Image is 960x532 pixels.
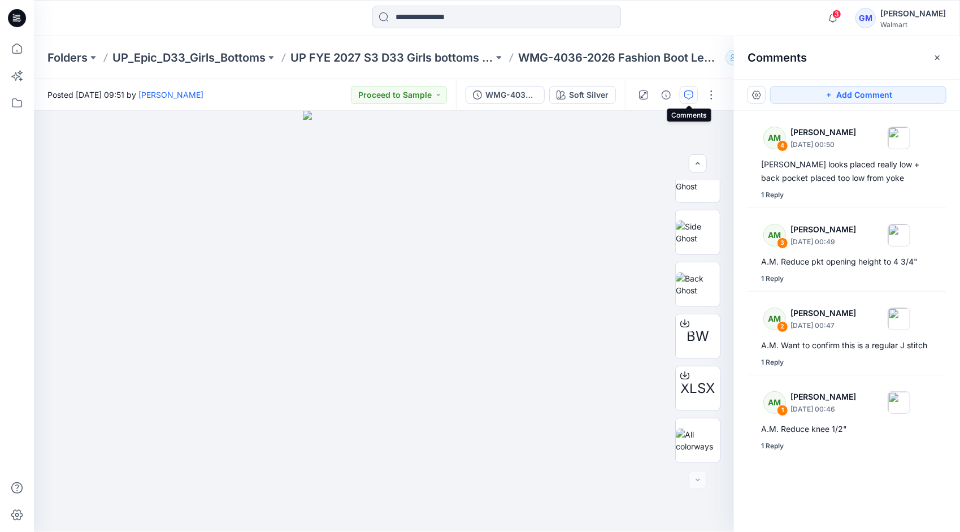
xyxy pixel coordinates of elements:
[761,440,784,452] div: 1 Reply
[569,89,609,101] div: Soft Silver
[303,111,465,532] img: eyJhbGciOiJIUzI1NiIsImtpZCI6IjAiLCJzbHQiOiJzZXMiLCJ0eXAiOiJKV1QifQ.eyJkYXRhIjp7InR5cGUiOiJzdG9yYW...
[676,273,720,296] img: Back Ghost
[770,86,946,104] button: Add Comment
[485,89,537,101] div: WMG-4036-2026 Fashion Boot Leg Jean_Full Colorway
[761,357,784,368] div: 1 Reply
[790,390,856,404] p: [PERSON_NAME]
[726,50,763,66] button: 63
[761,189,784,201] div: 1 Reply
[790,306,856,320] p: [PERSON_NAME]
[466,86,545,104] button: WMG-4036-2026 Fashion Boot Leg Jean_Full Colorway
[880,20,946,29] div: Walmart
[761,273,784,284] div: 1 Reply
[681,378,715,399] span: XLSX
[790,320,856,331] p: [DATE] 00:47
[777,237,788,249] div: 3
[687,326,709,347] span: BW
[790,223,856,236] p: [PERSON_NAME]
[290,50,493,66] a: UP FYE 2027 S3 D33 Girls bottoms Epic
[790,236,856,248] p: [DATE] 00:49
[761,422,933,436] div: A.M. Reduce knee 1/2"
[676,429,720,452] img: All colorways
[761,339,933,352] div: A.M. Want to confirm this is a regular J stitch
[676,220,720,244] img: Side Ghost
[777,140,788,152] div: 4
[855,8,876,28] div: GM
[777,405,788,416] div: 1
[748,51,807,64] h2: Comments
[761,255,933,269] div: A.M. Reduce pkt opening height to 4 3/4"
[47,50,88,66] a: Folders
[138,90,203,100] a: [PERSON_NAME]
[790,404,856,415] p: [DATE] 00:46
[777,321,788,332] div: 2
[763,127,786,149] div: AM
[761,158,933,185] div: [PERSON_NAME] looks placed really low + back pocket placed too low from yoke
[790,139,856,150] p: [DATE] 00:50
[676,168,720,192] img: Front Ghost
[763,308,786,330] div: AM
[763,391,786,414] div: AM
[657,86,675,104] button: Details
[763,224,786,246] div: AM
[832,10,841,19] span: 3
[790,126,856,139] p: [PERSON_NAME]
[880,7,946,20] div: [PERSON_NAME]
[112,50,266,66] a: UP_Epic_D33_Girls_Bottoms
[518,50,721,66] p: WMG-4036-2026 Fashion Boot Leg [PERSON_NAME]
[47,89,203,101] span: Posted [DATE] 09:51 by
[549,86,616,104] button: Soft Silver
